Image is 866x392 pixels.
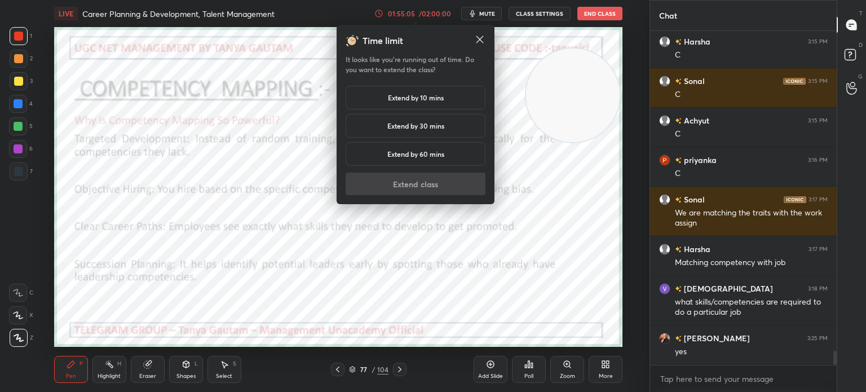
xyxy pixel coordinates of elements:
div: Highlight [98,373,121,379]
div: / [372,366,375,373]
div: 1 [10,27,32,45]
p: G [858,72,863,81]
div: Zoom [560,373,575,379]
div: 7 [10,162,33,180]
h5: Extend by 10 mins [388,93,444,103]
p: Chat [650,1,686,30]
div: grid [650,31,837,365]
div: Eraser [139,373,156,379]
div: 104 [377,364,388,375]
div: C [9,284,33,302]
div: Poll [524,373,533,379]
div: 01:55:05 [386,10,417,17]
div: S [233,361,236,367]
button: mute [461,7,502,20]
div: LIVE [54,7,78,20]
p: D [859,41,863,49]
div: 2 [10,50,33,68]
div: Select [216,373,232,379]
div: 4 [9,95,33,113]
div: 5 [9,117,33,135]
div: More [599,373,613,379]
h5: Extend by 30 mins [387,121,444,131]
div: P [79,361,83,367]
div: Z [10,329,33,347]
div: Add Slide [478,373,503,379]
h5: Extend by 60 mins [387,149,444,159]
h3: Time limit [363,34,403,47]
div: / 02:00:00 [417,10,452,17]
span: mute [479,10,495,17]
div: X [9,306,33,324]
h4: Career Planning & Development, Talent Management [82,8,275,19]
div: Pen [66,373,76,379]
div: Shapes [176,373,196,379]
div: H [117,361,121,367]
div: 6 [9,140,33,158]
h5: It looks like you’re running out of time. Do you want to extend the class? [346,54,485,74]
button: End Class [577,7,622,20]
div: 3 [10,72,33,90]
div: L [195,361,198,367]
div: 77 [358,366,369,373]
p: T [859,9,863,17]
button: CLASS SETTINGS [509,7,571,20]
